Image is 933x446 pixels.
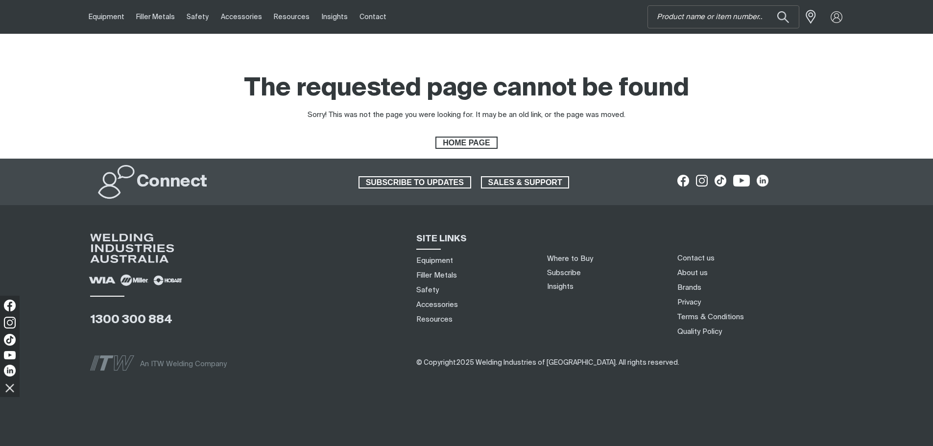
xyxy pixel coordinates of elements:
a: About us [677,268,708,278]
a: Insights [547,283,574,290]
a: SALES & SUPPORT [481,176,570,189]
img: TikTok [4,334,16,346]
a: Resources [416,314,453,325]
nav: Sitemap [413,253,535,327]
a: 1300 300 884 [90,314,172,326]
span: An ITW Welding Company [140,360,227,368]
a: Privacy [677,297,701,307]
a: Accessories [416,300,458,310]
a: Where to Buy [547,255,593,262]
a: Brands [677,282,701,293]
a: Quality Policy [677,327,722,337]
h2: Connect [137,171,207,193]
a: Contact us [677,253,715,263]
a: Equipment [416,256,453,266]
input: Product name or item number... [648,6,799,28]
div: Sorry! This was not the page you were looking for. It may be an old link, or the page was moved. [308,110,625,121]
img: hide socials [1,379,18,396]
a: HOME PAGE [435,137,497,149]
h1: The requested page cannot be found [244,73,689,105]
img: Facebook [4,300,16,311]
span: SUBSCRIBE TO UPDATES [359,176,470,189]
a: SUBSCRIBE TO UPDATES [359,176,471,189]
span: SITE LINKS [416,235,467,243]
img: Instagram [4,317,16,329]
nav: Footer [674,251,861,339]
a: Safety [416,285,439,295]
img: YouTube [4,351,16,359]
img: LinkedIn [4,365,16,376]
a: Subscribe [547,269,581,277]
a: Terms & Conditions [677,312,744,322]
span: SALES & SUPPORT [482,176,569,189]
span: © Copyright 2025 Welding Industries of [GEOGRAPHIC_DATA] . All rights reserved. [416,359,679,366]
button: Search products [766,5,800,28]
span: HOME PAGE [436,137,496,149]
span: ​​​​​​​​​​​​​​​​​​ ​​​​​​ [416,359,679,366]
a: Filler Metals [416,270,457,281]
